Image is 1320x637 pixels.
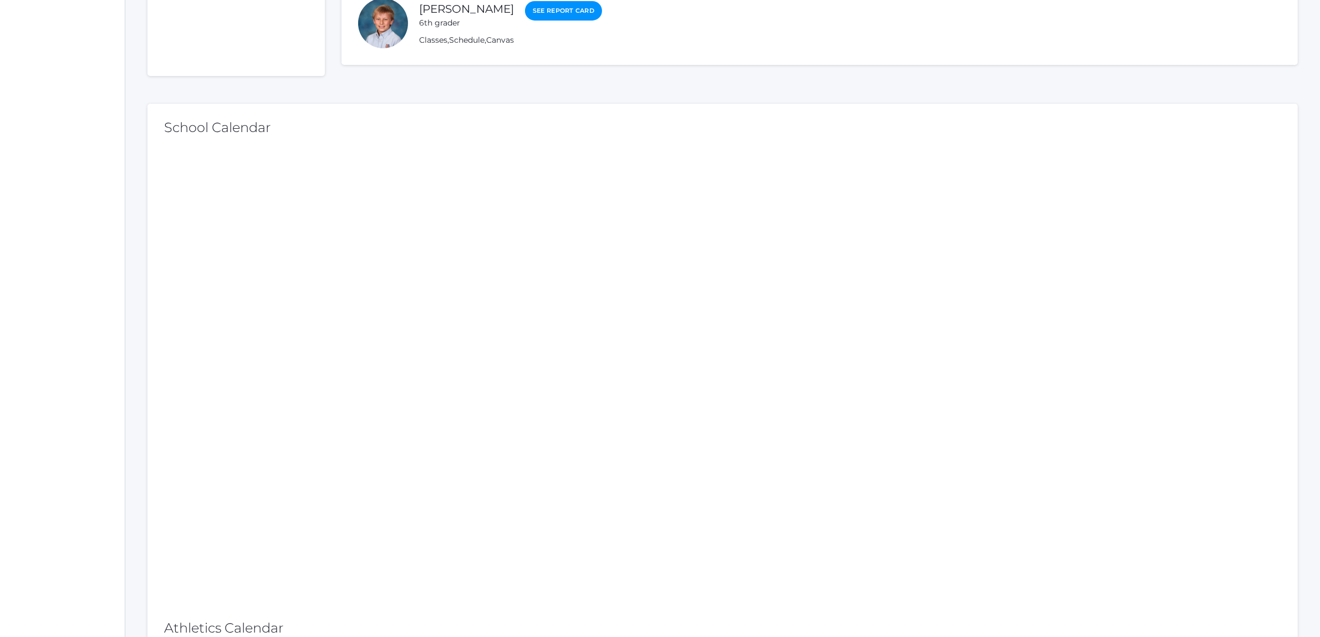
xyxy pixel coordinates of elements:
div: , , [419,34,602,46]
a: See Report Card [525,1,602,21]
a: Canvas [486,35,514,45]
a: Classes [419,35,447,45]
h2: Athletics Calendar [164,621,1281,635]
h2: School Calendar [164,120,1281,135]
a: Schedule [449,35,485,45]
div: 6th grader [419,17,514,29]
a: [PERSON_NAME] [419,2,514,16]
